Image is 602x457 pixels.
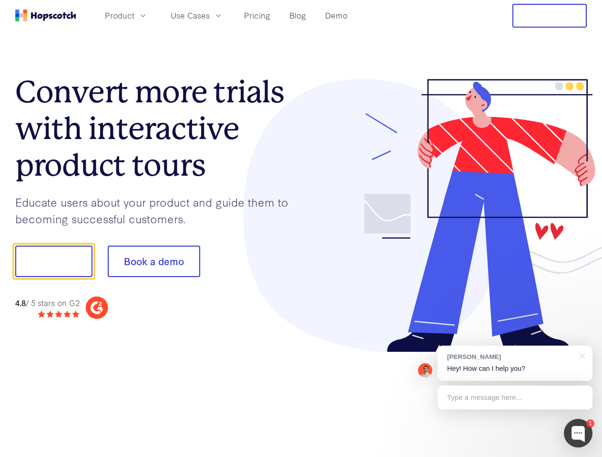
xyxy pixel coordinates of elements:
span: Product [105,10,134,21]
div: [PERSON_NAME] [447,352,573,361]
button: Show me! [15,246,92,277]
img: Mark Spera [418,363,432,378]
h1: Convert more trials with interactive product tours [15,74,301,183]
button: Free Trial [512,4,587,28]
p: Hey! How can I help you? [447,364,583,374]
div: 1 [586,419,594,427]
span: Use Cases [171,10,210,21]
button: Product [99,8,153,23]
button: Use Cases [165,8,229,23]
a: Home [15,10,76,21]
a: Pricing [240,8,274,23]
p: Educate users about your product and guide them to becoming successful customers. [15,194,301,227]
strong: 4.8 [15,297,26,308]
a: Blog [286,8,310,23]
button: Book a demo [108,246,200,277]
a: Demo [321,8,351,23]
div: / 5 stars on G2 [15,297,80,309]
div: Type a message here... [438,386,592,409]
